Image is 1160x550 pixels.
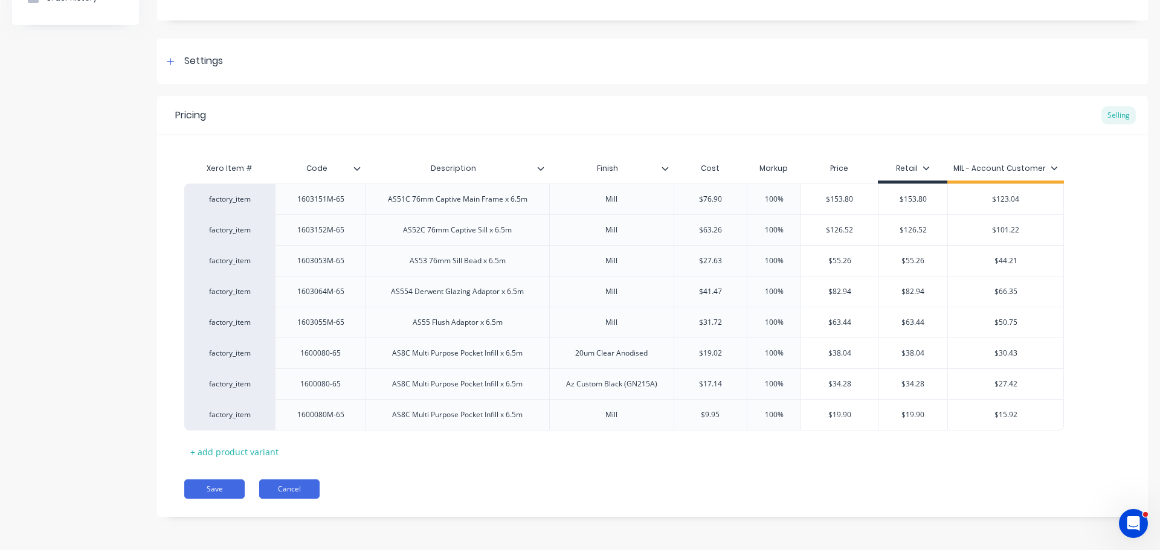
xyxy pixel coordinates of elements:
[581,315,642,330] div: Mill
[747,156,801,181] div: Markup
[382,376,532,392] div: AS8C Multi Purpose Pocket Infill x 6.5m
[288,253,354,269] div: 1603053M-65
[184,479,245,499] button: Save
[259,479,320,499] button: Cancel
[948,307,1063,337] div: $50.75
[196,194,263,205] div: factory_item
[382,345,532,361] div: AS8C Multi Purpose Pocket Infill x 6.5m
[878,184,947,214] div: $153.80
[674,215,747,245] div: $63.26
[556,376,667,392] div: Az Custom Black (GN215A)
[382,407,532,423] div: AS8C Multi Purpose Pocket Infill x 6.5m
[674,246,747,276] div: $27.63
[196,317,263,328] div: factory_item
[184,337,1064,368] div: factory_item1600080-65AS8C Multi Purpose Pocket Infill x 6.5m20um Clear Anodised$19.02100%$38.04$...
[366,153,542,184] div: Description
[196,348,263,359] div: factory_item
[400,253,515,269] div: AS53 76mm Sill Bead x 6.5m
[953,163,1058,174] div: MIL - Account Customer
[744,400,804,430] div: 100%
[549,153,666,184] div: Finish
[196,409,263,420] div: factory_item
[381,284,533,299] div: AS554 Derwent Glazing Adaptor x 6.5m
[948,246,1063,276] div: $44.21
[801,338,878,368] div: $38.04
[948,369,1063,399] div: $27.42
[581,253,642,269] div: Mill
[674,369,747,399] div: $17.14
[184,54,223,69] div: Settings
[801,184,878,214] div: $153.80
[184,368,1064,399] div: factory_item1600080-65AS8C Multi Purpose Pocket Infill x 6.5mAz Custom Black (GN215A)$17.14100%$3...
[196,255,263,266] div: factory_item
[378,191,537,207] div: AS51C 76mm Captive Main Frame x 6.5m
[878,338,947,368] div: $38.04
[878,215,947,245] div: $126.52
[288,407,354,423] div: 1600080M-65
[674,400,747,430] div: $9.95
[196,225,263,235] div: factory_item
[948,215,1063,245] div: $101.22
[948,277,1063,307] div: $66.35
[801,400,878,430] div: $19.90
[674,277,747,307] div: $41.47
[744,184,804,214] div: 100%
[801,277,878,307] div: $82.94
[674,184,747,214] div: $76.90
[184,214,1064,245] div: factory_item1603152M-65AS52C 76mm Captive Sill x 6.5mMill$63.26100%$126.52$126.52$101.22
[1101,106,1136,124] div: Selling
[288,191,354,207] div: 1603151M-65
[403,315,512,330] div: AS55 Flush Adaptor x 6.5m
[184,245,1064,276] div: factory_item1603053M-65AS53 76mm Sill Bead x 6.5mMill$27.63100%$55.26$55.26$44.21
[878,400,947,430] div: $19.90
[288,315,354,330] div: 1603055M-65
[184,443,285,461] div: + add product variant
[291,345,351,361] div: 1600080-65
[565,345,657,361] div: 20um Clear Anodised
[275,156,366,181] div: Code
[175,108,206,123] div: Pricing
[581,191,642,207] div: Mill
[674,307,747,337] div: $31.72
[184,184,1064,214] div: factory_item1603151M-65AS51C 76mm Captive Main Frame x 6.5mMill$76.90100%$153.80$153.80$123.04
[184,399,1064,430] div: factory_item1600080M-65AS8C Multi Purpose Pocket Infill x 6.5mMill$9.95100%$19.90$19.90$15.92
[744,215,804,245] div: 100%
[288,222,354,238] div: 1603152M-65
[291,376,351,392] div: 1600080-65
[288,284,354,299] div: 1603064M-65
[801,215,878,245] div: $126.52
[1119,509,1148,538] iframe: Intercom live chat
[196,286,263,297] div: factory_item
[896,163,930,174] div: Retail
[878,369,947,399] div: $34.28
[196,379,263,389] div: factory_item
[801,246,878,276] div: $55.26
[275,153,358,184] div: Code
[801,307,878,337] div: $63.44
[948,184,1063,214] div: $123.04
[878,277,947,307] div: $82.94
[581,284,642,299] div: Mill
[184,307,1064,337] div: factory_item1603055M-65AS55 Flush Adaptor x 6.5mMill$31.72100%$63.44$63.44$50.75
[674,338,747,368] div: $19.02
[878,246,947,276] div: $55.26
[549,156,674,181] div: Finish
[744,307,804,337] div: 100%
[184,276,1064,307] div: factory_item1603064M-65AS554 Derwent Glazing Adaptor x 6.5mMill$41.47100%$82.94$82.94$66.35
[801,369,878,399] div: $34.28
[184,156,275,181] div: Xero Item #
[581,407,642,423] div: Mill
[744,338,804,368] div: 100%
[581,222,642,238] div: Mill
[744,246,804,276] div: 100%
[366,156,549,181] div: Description
[801,156,878,181] div: Price
[948,338,1063,368] div: $30.43
[674,156,747,181] div: Cost
[393,222,521,238] div: AS52C 76mm Captive Sill x 6.5m
[744,277,804,307] div: 100%
[744,369,804,399] div: 100%
[948,400,1063,430] div: $15.92
[878,307,947,337] div: $63.44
